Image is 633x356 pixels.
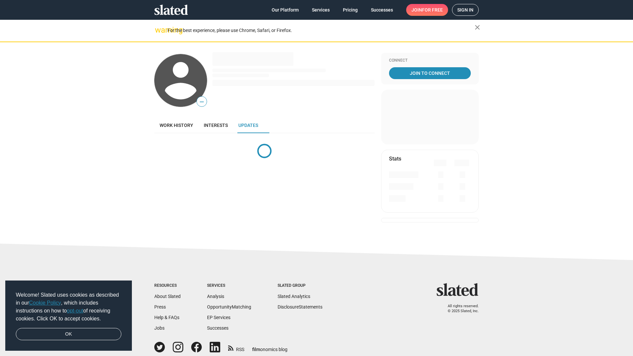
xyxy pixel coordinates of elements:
a: DisclosureStatements [278,304,322,310]
a: filmonomics blog [252,341,287,353]
span: Interests [204,123,228,128]
a: Join To Connect [389,67,471,79]
a: Slated Analytics [278,294,310,299]
span: Join To Connect [390,67,469,79]
a: Successes [366,4,398,16]
a: dismiss cookie message [16,328,121,341]
span: Updates [238,123,258,128]
span: Welcome! Slated uses cookies as described in our , which includes instructions on how to of recei... [16,291,121,323]
a: Help & FAQs [154,315,179,320]
span: Sign in [457,4,473,15]
a: Services [307,4,335,16]
span: Successes [371,4,393,16]
mat-icon: warning [155,26,163,34]
a: Sign in [452,4,479,16]
div: Services [207,283,251,288]
div: cookieconsent [5,281,132,351]
span: Join [411,4,443,16]
a: Joinfor free [406,4,448,16]
a: opt-out [67,308,83,313]
mat-icon: close [473,23,481,31]
span: Work history [160,123,193,128]
a: RSS [228,342,244,353]
a: About Slated [154,294,181,299]
a: EP Services [207,315,230,320]
a: Pricing [338,4,363,16]
a: Jobs [154,325,165,331]
span: — [197,98,207,106]
span: Our Platform [272,4,299,16]
a: Updates [233,117,263,133]
span: Services [312,4,330,16]
mat-card-title: Stats [389,155,401,162]
div: Connect [389,58,471,63]
span: film [252,347,260,352]
a: Cookie Policy [29,300,61,306]
p: All rights reserved. © 2025 Slated, Inc. [441,304,479,313]
a: Successes [207,325,228,331]
a: Our Platform [266,4,304,16]
div: For the best experience, please use Chrome, Safari, or Firefox. [167,26,475,35]
div: Resources [154,283,181,288]
div: Slated Group [278,283,322,288]
a: OpportunityMatching [207,304,251,310]
span: for free [422,4,443,16]
a: Interests [198,117,233,133]
a: Analysis [207,294,224,299]
span: Pricing [343,4,358,16]
a: Work history [154,117,198,133]
a: Press [154,304,166,310]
